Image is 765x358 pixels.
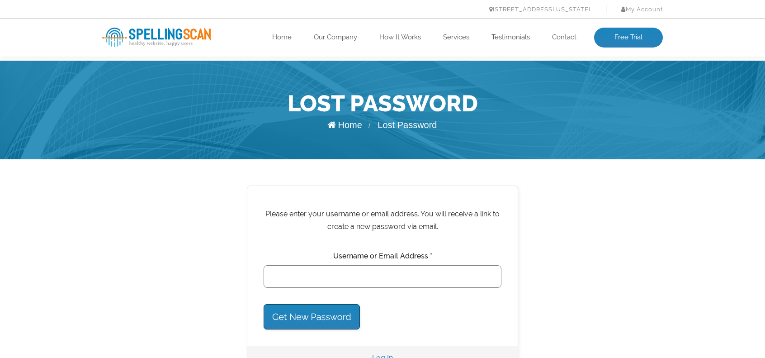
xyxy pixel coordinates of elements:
[102,88,663,119] h1: Lost Password
[264,250,501,263] label: Username or Email Address
[264,304,360,329] input: Get New Password
[264,208,501,233] p: Please enter your username or email address. You will receive a link to create a new password via...
[327,120,362,130] a: Home
[378,120,437,130] span: Lost Password
[430,252,432,260] abbr: Required Field
[368,122,370,129] span: /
